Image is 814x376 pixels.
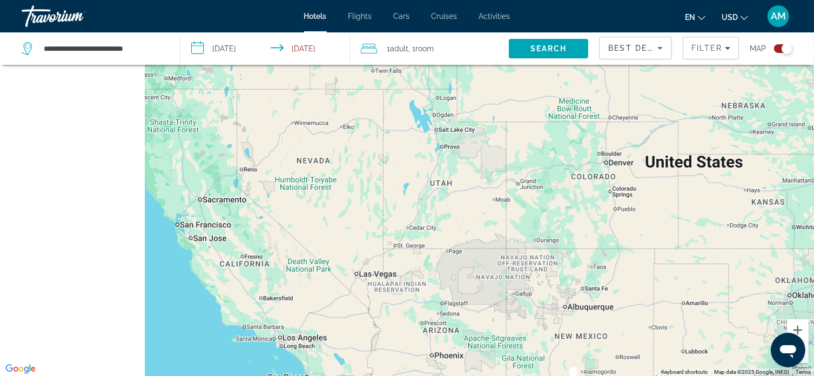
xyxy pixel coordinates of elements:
a: Travorium [22,2,130,30]
button: Toggle map [766,44,792,53]
span: Adult [390,44,408,53]
span: en [685,13,695,22]
mat-select: Sort by [608,42,663,55]
span: Map [750,41,766,56]
span: Map data ©2025 Google, INEGI [714,369,789,375]
span: AM [771,11,786,22]
button: Keyboard shortcuts [661,368,708,376]
button: Change language [685,9,705,25]
span: Best Deals [608,44,664,52]
span: USD [722,13,738,22]
button: Zoom in [787,319,809,341]
a: Cruises [432,12,458,21]
span: Room [415,44,434,53]
span: , 1 [408,41,434,56]
button: Travelers: 1 adult, 0 children [350,32,509,65]
input: Search hotel destination [43,41,164,57]
a: Cars [394,12,410,21]
button: User Menu [764,5,792,28]
button: Filters [683,37,739,59]
a: Terms (opens in new tab) [796,369,811,375]
a: Open this area in Google Maps (opens a new window) [3,362,38,376]
a: Hotels [304,12,327,21]
img: Google [3,362,38,376]
span: Filter [691,44,722,52]
iframe: Button to launch messaging window [771,333,805,367]
button: Search [509,39,588,58]
button: Change currency [722,9,748,25]
a: Flights [348,12,372,21]
span: Search [530,44,567,53]
a: Activities [479,12,510,21]
button: Select check in and out date [180,32,350,65]
span: 1 [387,41,408,56]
